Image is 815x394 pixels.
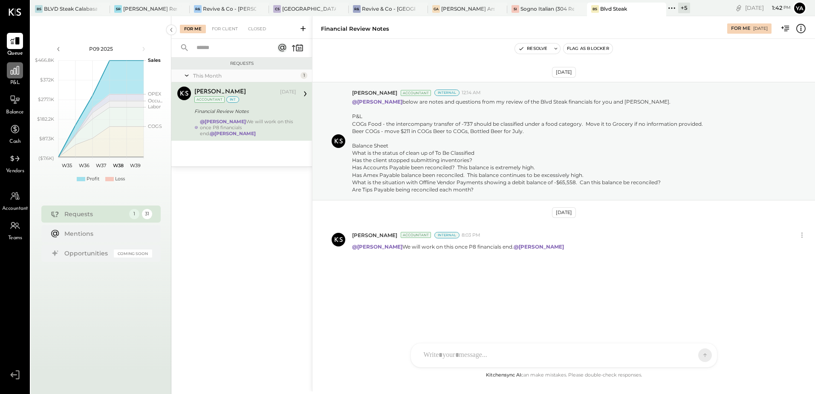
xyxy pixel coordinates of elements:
span: Balance [6,109,24,116]
div: CS [273,5,281,13]
div: [DATE] [280,89,296,96]
button: Resolve [515,43,551,54]
div: Revive & Co - [PERSON_NAME] [203,5,256,12]
span: 12:14 AM [462,90,481,96]
a: Vendors [0,151,29,175]
div: Requests [176,61,308,67]
div: Financial Review Notes [194,107,294,116]
button: Ya [793,1,806,15]
strong: @[PERSON_NAME] [352,98,402,105]
div: [GEOGRAPHIC_DATA][PERSON_NAME] [282,5,335,12]
p: We will work on this once P8 financials end. [352,243,565,250]
div: copy link [734,3,743,12]
text: $372K [40,77,54,83]
div: Closed [244,25,270,33]
div: Opportunities [64,249,110,258]
span: Vendors [6,168,24,175]
div: SI [512,5,519,13]
div: [DATE] [753,26,768,32]
span: P&L [10,79,20,87]
div: Profit [87,176,99,183]
strong: @[PERSON_NAME] [210,130,256,136]
div: We will work on this once P8 financials end. [200,119,296,136]
div: 1 [301,72,307,79]
div: GA [432,5,440,13]
div: R& [194,5,202,13]
text: ($7.6K) [38,155,54,161]
a: Queue [0,33,29,58]
div: Internal [434,90,460,96]
div: [PERSON_NAME] Arso [441,5,494,12]
div: [DATE] [552,207,576,218]
div: BLVD Steak Calabasas [44,5,97,12]
text: OPEX [148,91,162,97]
div: + 5 [678,3,690,13]
span: [PERSON_NAME] [352,89,397,96]
strong: @[PERSON_NAME] [352,243,402,250]
span: Cash [9,138,20,146]
div: 1 [129,209,139,219]
span: Teams [8,235,22,242]
text: W36 [78,162,89,168]
span: [PERSON_NAME] [352,232,397,239]
div: Coming Soon [114,249,152,258]
text: COGS [148,123,162,129]
div: Blvd Steak [600,5,627,12]
text: W39 [130,162,140,168]
div: SR [114,5,122,13]
text: W38 [113,162,123,168]
div: [DATE] [745,4,791,12]
text: W37 [96,162,106,168]
text: Occu... [148,98,162,104]
span: 8:03 PM [462,232,480,239]
text: $87.3K [39,136,54,142]
span: Accountant [2,205,28,213]
div: Accountant [401,90,431,96]
div: Sogno Italian (304 Restaurant) [520,5,574,12]
div: Mentions [64,229,148,238]
a: P&L [0,62,29,87]
div: Internal [434,232,460,238]
text: $466.8K [35,57,54,63]
div: For Me [180,25,206,33]
text: $277.1K [38,96,54,102]
div: 31 [142,209,152,219]
div: Accountant [194,96,225,103]
button: Flag as Blocker [564,43,613,54]
div: Revive & Co - [GEOGRAPHIC_DATA] [362,5,415,12]
div: This Month [193,72,298,79]
div: For Me [731,25,750,32]
a: Accountant [0,188,29,213]
div: Requests [64,210,125,218]
a: Balance [0,92,29,116]
div: [PERSON_NAME] Restaurant & Deli [123,5,176,12]
a: Cash [0,121,29,146]
a: Teams [0,217,29,242]
div: BS [591,5,599,13]
div: int [226,96,239,103]
div: R& [353,5,361,13]
div: For Client [208,25,242,33]
div: [DATE] [552,67,576,78]
div: [PERSON_NAME] [194,88,246,96]
strong: @[PERSON_NAME] [514,243,564,250]
div: P09 2025 [65,45,137,52]
p: below are notes and questions from my review of the Blvd Steak financials for you and [PERSON_NAME]. [352,98,703,193]
div: Loss [115,176,125,183]
div: Financial Review Notes [321,25,389,33]
div: P&L COGs Food - the intercompany transfer of -737 should be classified under a food category. Mov... [352,113,703,193]
strong: @[PERSON_NAME] [200,119,246,125]
text: Labor [148,104,161,110]
text: $182.2K [37,116,54,122]
div: Accountant [401,232,431,238]
text: Sales [148,57,161,63]
span: Queue [7,50,23,58]
text: W35 [62,162,72,168]
div: BS [35,5,43,13]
